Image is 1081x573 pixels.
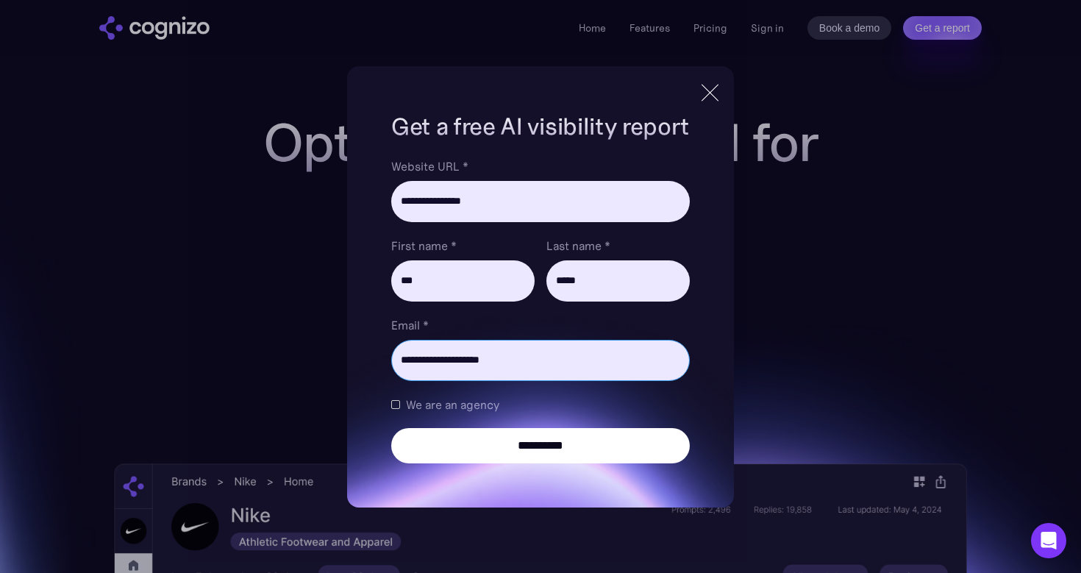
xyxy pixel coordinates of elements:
div: Open Intercom Messenger [1031,523,1066,558]
label: First name * [391,237,535,255]
h1: Get a free AI visibility report [391,110,690,143]
label: Website URL * [391,157,690,175]
form: Brand Report Form [391,157,690,463]
label: Last name * [546,237,690,255]
span: We are an agency [406,396,499,413]
label: Email * [391,316,690,334]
